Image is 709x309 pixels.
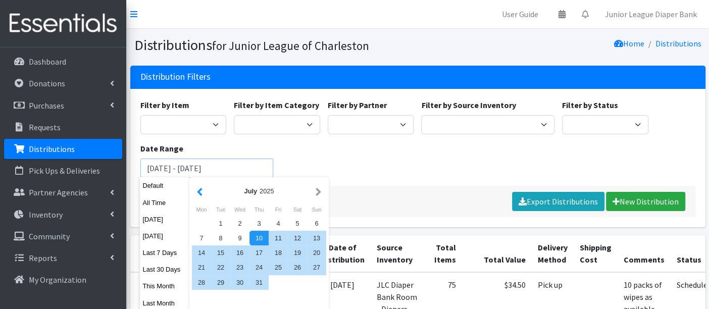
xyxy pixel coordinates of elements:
[269,260,288,275] div: 25
[230,231,249,245] div: 9
[29,78,65,88] p: Donations
[140,178,189,193] button: Default
[29,210,63,220] p: Inventory
[29,275,86,285] p: My Organization
[29,187,88,197] p: Partner Agencies
[29,122,61,132] p: Requests
[140,245,189,260] button: Last 7 Days
[562,99,618,111] label: Filter by Status
[140,159,274,178] input: January 1, 2011 - December 31, 2011
[328,99,387,111] label: Filter by Partner
[4,117,122,137] a: Requests
[234,99,319,111] label: Filter by Item Category
[655,38,701,48] a: Distributions
[230,203,249,216] div: Wednesday
[140,262,189,277] button: Last 30 Days
[421,99,516,111] label: Filter by Source Inventory
[307,216,326,231] div: 6
[230,245,249,260] div: 16
[4,139,122,159] a: Distributions
[249,203,269,216] div: Thursday
[192,275,211,290] div: 28
[462,235,532,272] th: Total Value
[130,235,171,272] th: ID
[244,187,257,195] strong: July
[574,235,618,272] th: Shipping Cost
[211,275,230,290] div: 29
[134,36,414,54] h1: Distributions
[307,203,326,216] div: Sunday
[288,260,307,275] div: 26
[249,260,269,275] div: 24
[211,260,230,275] div: 22
[288,245,307,260] div: 19
[614,38,644,48] a: Home
[307,231,326,245] div: 13
[4,226,122,246] a: Community
[230,275,249,290] div: 30
[211,216,230,231] div: 1
[230,260,249,275] div: 23
[212,38,369,53] small: for Junior League of Charleston
[494,4,546,24] a: User Guide
[29,253,57,263] p: Reports
[140,229,189,243] button: [DATE]
[4,51,122,72] a: Dashboard
[211,203,230,216] div: Tuesday
[4,182,122,202] a: Partner Agencies
[29,144,75,154] p: Distributions
[211,245,230,260] div: 15
[288,231,307,245] div: 12
[249,245,269,260] div: 17
[192,260,211,275] div: 21
[249,216,269,231] div: 3
[597,4,705,24] a: Junior League Diaper Bank
[29,166,100,176] p: Pick Ups & Deliveries
[249,231,269,245] div: 10
[260,187,274,195] span: 2025
[29,100,64,111] p: Purchases
[249,275,269,290] div: 31
[315,235,371,272] th: Date of Distribution
[230,216,249,231] div: 2
[192,203,211,216] div: Monday
[192,245,211,260] div: 14
[140,142,183,154] label: Date Range
[269,231,288,245] div: 11
[4,73,122,93] a: Donations
[532,235,574,272] th: Delivery Method
[140,212,189,227] button: [DATE]
[307,260,326,275] div: 27
[140,72,211,82] h3: Distribution Filters
[307,245,326,260] div: 20
[269,245,288,260] div: 18
[192,231,211,245] div: 7
[269,203,288,216] div: Friday
[512,192,604,211] a: Export Distributions
[4,7,122,40] img: HumanEssentials
[4,95,122,116] a: Purchases
[29,57,66,67] p: Dashboard
[29,231,70,241] p: Community
[4,204,122,225] a: Inventory
[4,248,122,268] a: Reports
[288,203,307,216] div: Saturday
[4,270,122,290] a: My Organization
[371,235,425,272] th: Source Inventory
[140,99,189,111] label: Filter by Item
[425,235,462,272] th: Total Items
[140,279,189,293] button: This Month
[211,231,230,245] div: 8
[4,161,122,181] a: Pick Ups & Deliveries
[269,216,288,231] div: 4
[606,192,685,211] a: New Distribution
[140,195,189,210] button: All Time
[618,235,671,272] th: Comments
[288,216,307,231] div: 5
